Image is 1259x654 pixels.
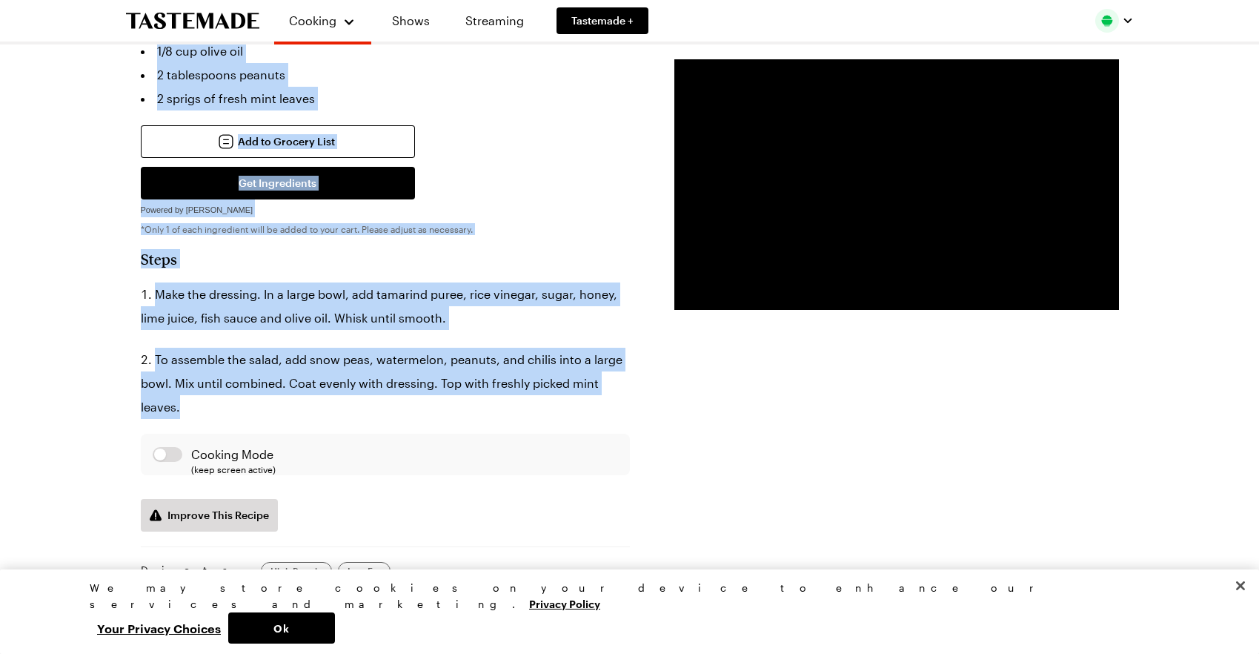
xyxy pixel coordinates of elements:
[141,63,630,87] li: 2 tablespoons peanuts
[261,562,332,580] a: High Protein
[348,565,381,577] span: Low Fat
[141,201,253,215] a: Powered by [PERSON_NAME]
[141,39,630,63] li: 1/8 cup olive oil
[141,562,255,580] span: Diets:
[90,580,1157,644] div: Privacy
[141,348,630,419] li: To assemble the salad, add snow peas, watermelon, peanuts, and chilis into a large bowl. Mix unti...
[338,562,391,580] a: Low Fat
[1095,9,1119,33] img: Profile picture
[674,59,1119,310] video-js: Video Player
[228,612,335,644] button: Ok
[90,580,1157,612] div: We may store cookies on your device to enhance our services and marketing.
[141,250,630,268] h2: Steps
[289,13,336,27] span: Cooking
[141,125,415,158] button: Add to Grocery List
[191,463,618,475] span: (keep screen active)
[191,446,618,463] span: Cooking Mode
[141,167,415,199] button: Get Ingredients
[529,596,600,610] a: More information about your privacy, opens in a new tab
[238,134,335,149] span: Add to Grocery List
[141,87,630,110] li: 2 sprigs of fresh mint leaves
[126,13,259,30] a: To Tastemade Home Page
[167,508,269,523] span: Improve This Recipe
[270,565,322,577] span: High Protein
[1224,569,1257,602] button: Close
[571,13,634,28] span: Tastemade +
[141,499,278,532] a: Improve This Recipe
[141,205,253,214] span: Powered by [PERSON_NAME]
[289,6,356,36] button: Cooking
[141,283,630,330] li: Make the dressing. In a large bowl, add tamarind puree, rice vinegar, sugar, honey, lime juice, f...
[557,7,648,34] a: Tastemade +
[90,612,228,644] button: Your Privacy Choices
[141,223,630,235] p: *Only 1 of each ingredient will be added to your cart. Please adjust as necessary.
[1095,9,1134,33] button: Profile picture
